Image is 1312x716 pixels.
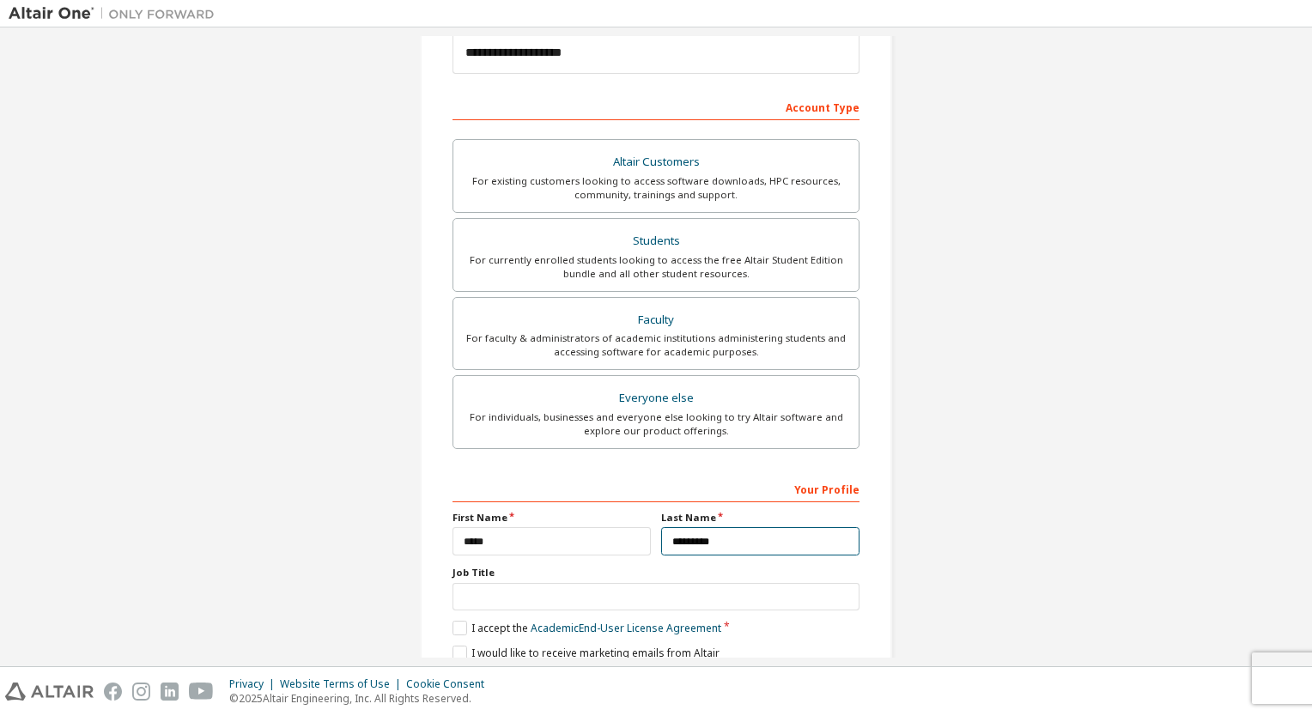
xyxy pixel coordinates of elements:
div: Account Type [453,93,859,120]
img: Altair One [9,5,223,22]
label: Last Name [661,511,859,525]
img: facebook.svg [104,683,122,701]
div: Everyone else [464,386,848,410]
p: © 2025 Altair Engineering, Inc. All Rights Reserved. [229,691,495,706]
div: For individuals, businesses and everyone else looking to try Altair software and explore our prod... [464,410,848,438]
img: altair_logo.svg [5,683,94,701]
div: Cookie Consent [406,677,495,691]
img: instagram.svg [132,683,150,701]
a: Academic End-User License Agreement [531,621,721,635]
div: Privacy [229,677,280,691]
img: youtube.svg [189,683,214,701]
div: Altair Customers [464,150,848,174]
label: I would like to receive marketing emails from Altair [453,646,720,660]
div: Website Terms of Use [280,677,406,691]
label: Job Title [453,566,859,579]
div: For currently enrolled students looking to access the free Altair Student Edition bundle and all ... [464,253,848,281]
div: Students [464,229,848,253]
div: For faculty & administrators of academic institutions administering students and accessing softwa... [464,331,848,359]
img: linkedin.svg [161,683,179,701]
div: Your Profile [453,475,859,502]
label: I accept the [453,621,721,635]
div: For existing customers looking to access software downloads, HPC resources, community, trainings ... [464,174,848,202]
label: First Name [453,511,651,525]
div: Faculty [464,308,848,332]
